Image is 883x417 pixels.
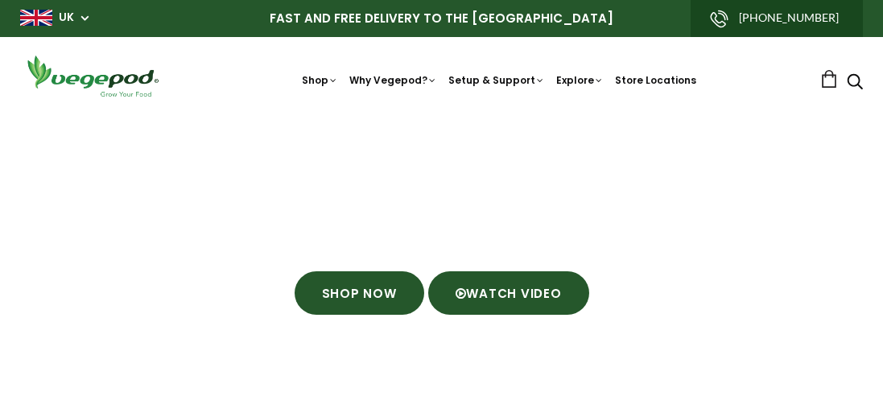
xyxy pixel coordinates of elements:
h1: Setting Up Your Raised Garden Bed [20,188,863,246]
img: gb_large.png [20,10,52,26]
a: Store Locations [615,73,696,87]
a: Explore [556,73,604,87]
a: Why Vegepod? [349,73,437,87]
a: Search [847,75,863,92]
a: Setup & Support [448,73,545,87]
img: Vegepod [20,53,165,99]
a: Watch Video [428,271,589,315]
a: UK [59,10,74,26]
a: Shop Now [295,271,424,315]
a: Shop [302,73,338,87]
